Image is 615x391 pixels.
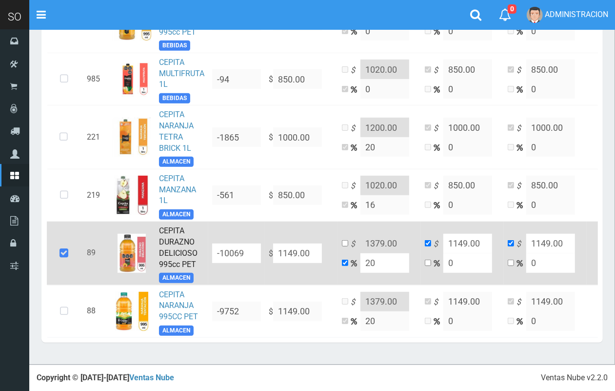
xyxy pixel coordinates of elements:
i: $ [434,297,443,308]
i: $ [516,123,526,134]
i: $ [434,123,443,134]
a: CEPITA NARANJA 995CC PET [159,290,198,322]
a: CEPITA NARANJA TETRA BRICK 1L [159,110,194,153]
span: 0 [508,4,516,14]
td: 219 [83,169,108,222]
span: ALMACEN [159,326,194,336]
td: $ [265,222,338,285]
span: BEBIDAS [159,93,190,103]
i: $ [434,239,443,250]
span: ALMACEN [159,273,194,283]
i: $ [351,65,360,76]
i: $ [516,181,526,192]
i: $ [516,65,526,76]
td: $ [265,53,338,105]
td: $ [265,285,338,338]
img: ... [114,176,149,215]
i: $ [516,239,526,250]
img: ... [112,60,151,99]
i: $ [434,65,443,76]
i: $ [516,297,526,308]
td: 89 [83,222,108,285]
span: ADMINISTRACION [545,10,608,19]
strong: Copyright © [DATE]-[DATE] [37,373,174,382]
td: 985 [83,53,108,105]
a: CEPITA DURAZNO DELICIOSO 995cc PET [159,226,198,269]
img: ... [112,118,151,157]
td: 221 [83,105,108,169]
a: CEPITA MULTIFRUTA 1L [159,58,204,89]
i: $ [434,181,443,192]
span: ALMACEN [159,209,194,220]
i: $ [351,123,360,134]
img: User Image [527,7,543,23]
img: ... [115,292,149,331]
span: BEBIDAS [159,41,190,51]
div: Ventas Nube v2.2.0 [541,372,608,384]
i: $ [351,297,360,308]
td: 88 [83,285,108,338]
a: Ventas Nube [129,373,174,382]
td: $ [265,169,338,222]
span: ALMACEN [159,157,194,167]
td: $ [265,105,338,169]
img: ... [118,234,146,273]
i: $ [351,239,360,250]
i: $ [351,181,360,192]
a: CEPITA MANZANA 1L [159,174,196,206]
